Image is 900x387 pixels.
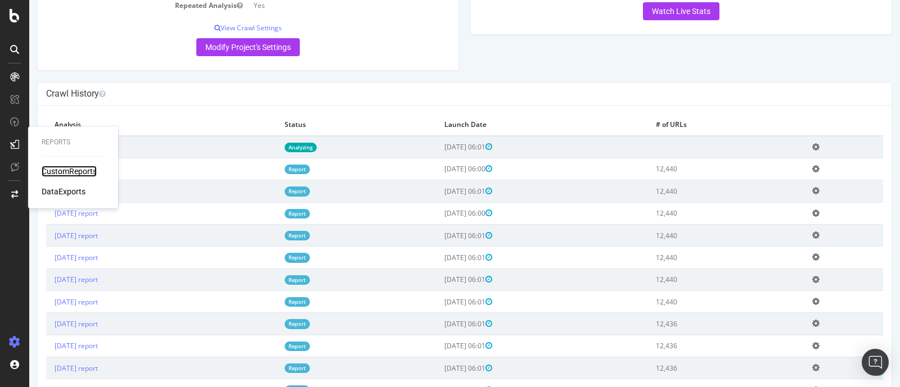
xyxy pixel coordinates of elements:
a: Report [255,363,281,373]
td: 12,440 [618,180,775,202]
span: [DATE] 06:01 [415,341,463,350]
a: Report [255,209,281,218]
a: [DATE] report [25,319,69,329]
span: [DATE] 06:00 [415,164,463,174]
a: [DATE] report [25,363,69,373]
td: 12,440 [618,247,775,268]
td: 12,440 [618,268,775,290]
a: [DATE] report [25,164,69,174]
th: Analysis [17,114,247,135]
span: [DATE] 06:01 [415,319,463,329]
a: [DATE] report [25,186,69,196]
a: [DATE] report [25,208,69,218]
a: Analyzing [255,143,287,152]
a: Report [255,342,281,351]
a: [DATE] report [25,231,69,240]
td: 12,440 [618,290,775,312]
h4: Crawl History [17,88,854,99]
span: [DATE] 06:01 [415,253,463,262]
a: CustomReports [42,166,97,177]
th: Status [247,114,407,135]
a: Report [255,186,281,196]
span: [DATE] 06:00 [415,208,463,218]
a: [DATE] analyzing [25,142,79,152]
td: 12,440 [618,224,775,246]
span: [DATE] 06:01 [415,297,463,307]
a: [DATE] report [25,297,69,307]
a: Report [255,319,281,329]
th: # of URLs [618,114,775,135]
a: Watch Live Stats [614,2,690,20]
a: Report [255,253,281,262]
span: [DATE] 06:01 [415,363,463,373]
td: 12,436 [618,313,775,335]
a: DataExports [42,186,85,197]
a: Report [255,165,281,174]
a: Report [255,275,281,285]
p: View Crawl Settings [17,23,421,33]
td: 12,440 [618,202,775,224]
div: Reports [42,138,105,147]
td: 12,436 [618,335,775,357]
a: Report [255,231,281,240]
a: Modify Project's Settings [167,38,271,56]
span: [DATE] 06:01 [415,186,463,196]
span: [DATE] 06:01 [415,275,463,284]
td: 12,436 [618,357,775,379]
span: [DATE] 06:01 [415,142,463,152]
a: [DATE] report [25,341,69,350]
th: Launch Date [407,114,618,135]
a: [DATE] report [25,253,69,262]
div: Open Intercom Messenger [862,349,889,376]
td: 12,440 [618,158,775,180]
span: [DATE] 06:01 [415,231,463,240]
a: Report [255,297,281,307]
a: [DATE] report [25,275,69,284]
